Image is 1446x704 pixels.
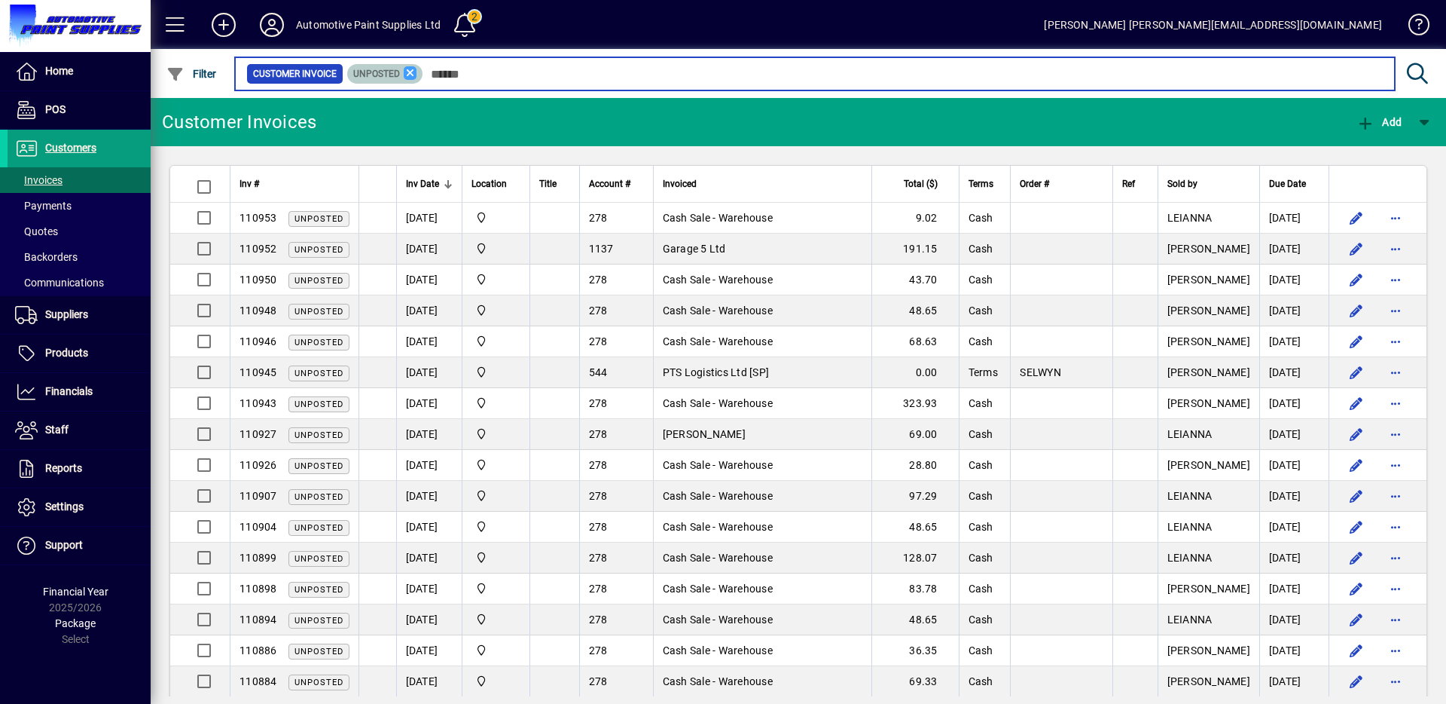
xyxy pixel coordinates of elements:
[1383,608,1408,632] button: More options
[663,644,773,657] span: Cash Sale - Warehouse
[45,385,93,397] span: Financials
[1397,3,1427,52] a: Knowledge Base
[1344,577,1368,601] button: Edit
[871,388,958,419] td: 323.93
[1383,329,1408,354] button: More options
[471,333,520,350] span: Automotive Paint Supplies Ltd
[1383,669,1408,693] button: More options
[663,459,773,471] span: Cash Sale - Warehouse
[1344,515,1368,539] button: Edit
[1383,484,1408,508] button: More options
[239,644,277,657] span: 110886
[15,251,78,263] span: Backorders
[8,335,151,372] a: Products
[396,419,462,450] td: [DATE]
[871,574,958,605] td: 83.78
[1344,268,1368,292] button: Edit
[396,326,462,357] td: [DATE]
[1356,116,1402,128] span: Add
[1167,305,1250,317] span: [PERSON_NAME]
[8,527,151,565] a: Support
[1167,490,1213,502] span: LEIANNA
[1259,574,1329,605] td: [DATE]
[1259,388,1329,419] td: [DATE]
[1344,360,1368,384] button: Edit
[1259,326,1329,357] td: [DATE]
[1259,203,1329,234] td: [DATE]
[353,69,400,79] span: Unposted
[471,673,520,690] span: Automotive Paint Supplies Ltd
[1383,237,1408,261] button: More options
[1344,391,1368,415] button: Edit
[294,399,343,409] span: Unposted
[1167,521,1213,533] span: LEIANNA
[663,366,770,378] span: PTS Logistics Ltd [SP]
[1167,397,1250,409] span: [PERSON_NAME]
[589,305,608,317] span: 278
[239,490,277,502] span: 110907
[1383,422,1408,446] button: More options
[1383,391,1408,415] button: More options
[871,203,958,234] td: 9.02
[239,583,277,595] span: 110898
[162,110,316,134] div: Customer Invoices
[45,103,66,115] span: POS
[471,176,520,192] div: Location
[871,419,958,450] td: 69.00
[1353,109,1405,136] button: Add
[663,212,773,224] span: Cash Sale - Warehouse
[1259,295,1329,326] td: [DATE]
[248,11,296,38] button: Profile
[15,174,63,186] span: Invoices
[294,245,343,255] span: Unposted
[969,176,993,192] span: Terms
[396,635,462,666] td: [DATE]
[239,614,277,626] span: 110894
[8,244,151,270] a: Backorders
[871,543,958,574] td: 128.07
[8,373,151,411] a: Financials
[1259,234,1329,265] td: [DATE]
[871,326,958,357] td: 68.63
[969,397,993,409] span: Cash
[471,271,520,288] span: Automotive Paint Supplies Ltd
[239,274,277,286] span: 110950
[1044,13,1382,37] div: [PERSON_NAME] [PERSON_NAME][EMAIL_ADDRESS][DOMAIN_NAME]
[1259,666,1329,697] td: [DATE]
[589,212,608,224] span: 278
[396,605,462,635] td: [DATE]
[45,500,84,513] span: Settings
[294,554,343,564] span: Unposted
[1383,298,1408,323] button: More options
[969,212,993,224] span: Cash
[871,666,958,697] td: 69.33
[589,614,608,626] span: 278
[969,614,993,626] span: Cash
[396,450,462,481] td: [DATE]
[969,366,998,378] span: Terms
[1167,176,1197,192] span: Sold by
[471,642,520,659] span: Automotive Paint Supplies Ltd
[347,64,423,84] mat-chip: Customer Invoice Status: Unposted
[239,176,349,192] div: Inv #
[1383,577,1408,601] button: More options
[239,459,277,471] span: 110926
[396,574,462,605] td: [DATE]
[239,305,277,317] span: 110948
[43,586,108,598] span: Financial Year
[1344,608,1368,632] button: Edit
[45,424,69,436] span: Staff
[294,616,343,626] span: Unposted
[663,521,773,533] span: Cash Sale - Warehouse
[1167,428,1213,440] span: LEIANNA
[15,200,72,212] span: Payments
[396,388,462,419] td: [DATE]
[1259,357,1329,388] td: [DATE]
[589,521,608,533] span: 278
[396,481,462,512] td: [DATE]
[1344,237,1368,261] button: Edit
[1383,453,1408,477] button: More options
[294,338,343,347] span: Unposted
[1344,669,1368,693] button: Edit
[904,176,938,192] span: Total ($)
